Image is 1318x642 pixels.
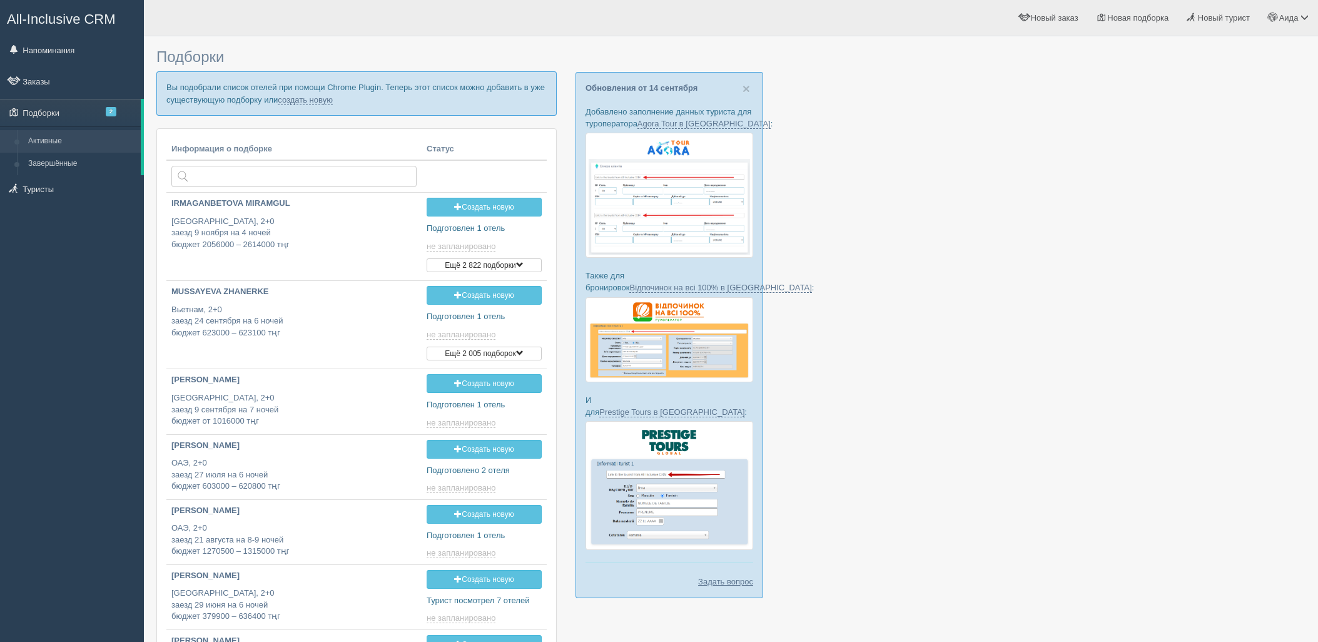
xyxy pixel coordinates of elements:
[23,153,141,175] a: Завершённые
[171,505,417,517] p: [PERSON_NAME]
[171,588,417,623] p: [GEOGRAPHIC_DATA], 2+0 заезд 29 июня на 6 ночей бюджет 379900 – 636400 тңг
[585,133,753,258] img: agora-tour-%D1%84%D0%BE%D1%80%D0%BC%D0%B0-%D0%B1%D1%80%D0%BE%D0%BD%D1%8E%D0%B2%D0%B0%D0%BD%D0%BD%...
[427,223,542,235] p: Подготовлен 1 отель
[427,399,542,411] p: Подготовлен 1 отель
[1,1,143,35] a: All-Inclusive CRM
[171,216,417,251] p: [GEOGRAPHIC_DATA], 2+0 заезд 9 ноября на 4 ночей бюджет 2056000 – 2614000 тңг
[585,421,753,550] img: prestige-tours-booking-form-crm-for-travel-agents.png
[427,483,498,493] a: не запланировано
[637,119,771,129] a: Agora Tour в [GEOGRAPHIC_DATA]
[1279,13,1299,23] span: Аида
[171,374,417,386] p: [PERSON_NAME]
[171,286,417,298] p: MUSSAYEVA ZHANERKE
[427,548,498,558] a: не запланировано
[427,330,498,340] a: не запланировано
[427,258,542,272] button: Ещё 2 822 подборки
[171,198,417,210] p: IRMAGANBETOVA MIRAMGUL
[427,440,542,459] a: Создать новую
[171,522,417,558] p: ОАЭ, 2+0 заезд 21 августа на 8-9 ночей бюджет 1270500 – 1315000 тңг
[427,286,542,305] a: Создать новую
[156,48,224,65] span: Подборки
[585,394,753,418] p: И для :
[427,505,542,524] a: Создать новую
[171,457,417,492] p: ОАЭ, 2+0 заезд 27 июля на 6 ночей бюджет 603000 – 620800 тңг
[427,242,495,252] span: не запланировано
[585,83,697,93] a: Обновления от 14 сентября
[171,392,417,427] p: [GEOGRAPHIC_DATA], 2+0 заезд 9 сентября на 7 ночей бюджет от 1016000 тңг
[427,570,542,589] a: Создать новую
[427,242,498,252] a: не запланировано
[743,81,750,96] span: ×
[278,95,333,105] a: создать новую
[427,311,542,323] p: Подготовлен 1 отель
[585,106,753,130] p: Добавлено заполнение данных туриста для туроператора :
[629,283,811,293] a: Відпочинок на всі 100% в [GEOGRAPHIC_DATA]
[166,193,422,261] a: IRMAGANBETOVA MIRAMGUL [GEOGRAPHIC_DATA], 2+0заезд 9 ноября на 4 ночейбюджет 2056000 – 2614000 тңг
[427,418,498,428] a: не запланировано
[23,130,141,153] a: Активные
[171,304,417,339] p: Вьетнам, 2+0 заезд 24 сентября на 6 ночей бюджет 623000 – 623100 тңг
[427,548,495,558] span: не запланировано
[585,297,753,382] img: otdihnavse100--%D1%84%D0%BE%D1%80%D0%BC%D0%B0-%D0%B1%D1%80%D0%BE%D0%BD%D0%B8%D1%80%D0%BE%D0%B2%D0...
[427,347,542,360] button: Ещё 2 005 подборок
[427,418,495,428] span: не запланировано
[599,407,744,417] a: Prestige Tours в [GEOGRAPHIC_DATA]
[427,483,495,493] span: не запланировано
[427,613,498,623] a: не запланировано
[427,595,542,607] p: Турист посмотрел 7 отелей
[427,198,542,217] a: Создать новую
[166,138,422,161] th: Информация о подборке
[427,465,542,477] p: Подготовлено 2 отеля
[171,440,417,452] p: [PERSON_NAME]
[166,435,422,498] a: [PERSON_NAME] ОАЭ, 2+0заезд 27 июля на 6 ночейбюджет 603000 – 620800 тңг
[7,11,116,27] span: All-Inclusive CRM
[171,166,417,187] input: Поиск по стране или туристу
[106,107,116,116] span: 2
[1031,13,1078,23] span: Новый заказ
[698,576,753,588] a: Задать вопрос
[166,281,422,349] a: MUSSAYEVA ZHANERKE Вьетнам, 2+0заезд 24 сентября на 6 ночейбюджет 623000 – 623100 тңг
[1107,13,1168,23] span: Новая подборка
[427,613,495,623] span: не запланировано
[166,369,422,432] a: [PERSON_NAME] [GEOGRAPHIC_DATA], 2+0заезд 9 сентября на 7 ночейбюджет от 1016000 тңг
[743,82,750,95] button: Close
[422,138,547,161] th: Статус
[585,270,753,293] p: Также для бронировок :
[171,570,417,582] p: [PERSON_NAME]
[427,530,542,542] p: Подготовлен 1 отель
[156,71,557,115] p: Вы подобрали список отелей при помощи Chrome Plugin. Теперь этот список можно добавить в уже суще...
[1198,13,1250,23] span: Новый турист
[166,500,422,563] a: [PERSON_NAME] ОАЭ, 2+0заезд 21 августа на 8-9 ночейбюджет 1270500 – 1315000 тңг
[427,330,495,340] span: не запланировано
[427,374,542,393] a: Создать новую
[166,565,422,628] a: [PERSON_NAME] [GEOGRAPHIC_DATA], 2+0заезд 29 июня на 6 ночейбюджет 379900 – 636400 тңг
